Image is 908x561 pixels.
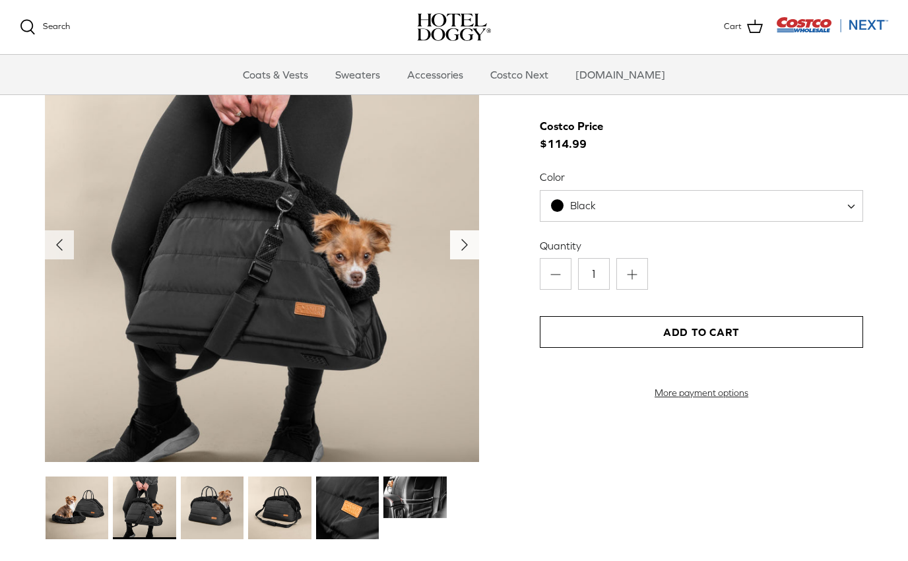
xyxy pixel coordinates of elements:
a: Coats & Vests [231,55,320,94]
span: $114.99 [540,117,616,153]
h1: Hotel Doggy Deluxe Car Seat & Carrier [540,28,863,102]
a: Search [20,19,70,35]
a: Sweaters [323,55,392,94]
a: More payment options [540,387,863,399]
a: Cart [724,18,763,36]
label: Quantity [540,238,863,253]
span: Cart [724,20,742,34]
input: Quantity [578,258,610,290]
span: Black [540,190,863,222]
a: Accessories [395,55,475,94]
label: Color [540,170,863,184]
img: hoteldoggycom [417,13,491,41]
a: [DOMAIN_NAME] [564,55,677,94]
a: hoteldoggy.com hoteldoggycom [417,13,491,41]
div: Costco Price [540,117,603,135]
button: Next [450,230,479,259]
button: Add to Cart [540,316,863,348]
span: Black [570,199,596,211]
span: Search [43,21,70,31]
a: Visit Costco Next [776,25,888,35]
a: Costco Next [478,55,560,94]
button: Previous [45,230,74,259]
span: Black [540,199,622,213]
img: Costco Next [776,16,888,33]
